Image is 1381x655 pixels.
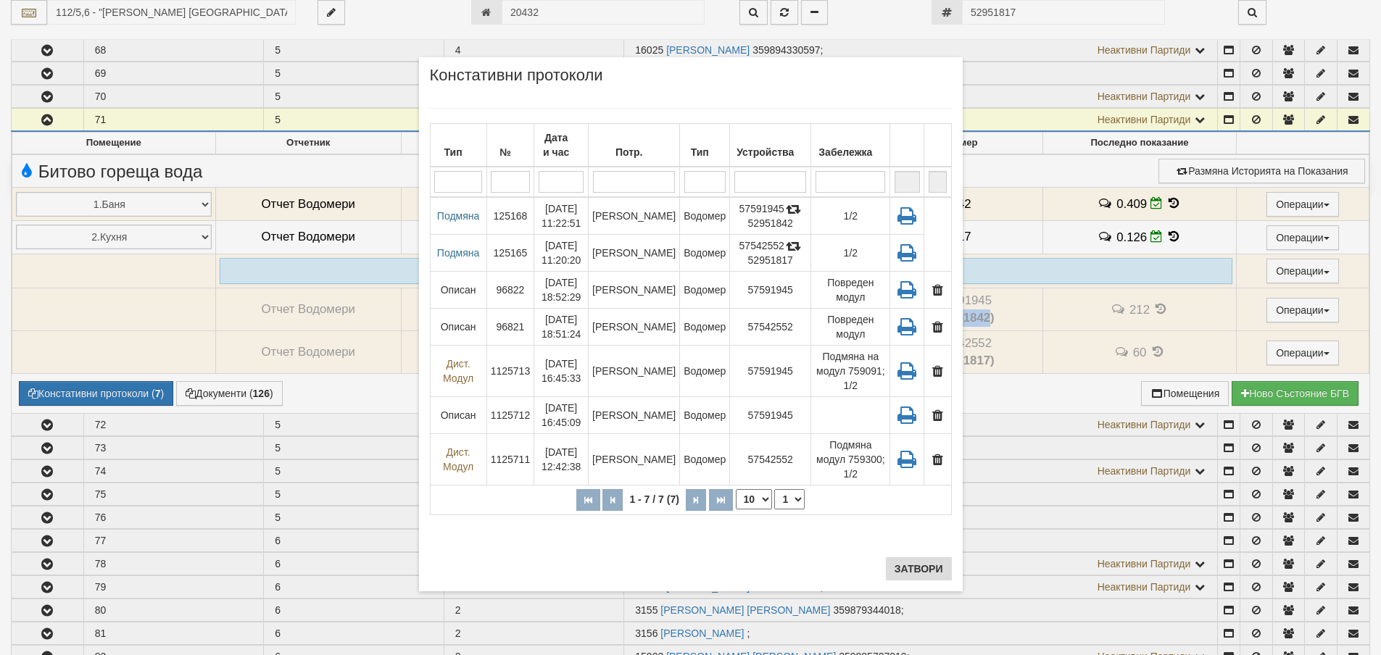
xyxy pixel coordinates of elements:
td: [DATE] 16:45:09 [534,397,589,434]
td: Водомер [680,197,730,235]
th: №: No sort applied, activate to apply an ascending sort [486,124,534,167]
td: 1/2 [811,235,890,272]
th: Потр.: No sort applied, activate to apply an ascending sort [589,124,680,167]
td: Повреден модул [811,309,890,346]
button: Предишна страница [602,489,623,511]
td: Подмяна [430,197,486,235]
td: [DATE] 12:42:38 [534,434,589,485]
td: 57591945 [730,272,811,309]
th: : No sort applied, activate to apply an ascending sort [924,124,951,167]
td: Подмяна [430,235,486,272]
td: [PERSON_NAME] [589,397,680,434]
div: Потр. [592,142,676,162]
th: : No sort applied, sorting is disabled [890,124,924,167]
button: Първа страница [576,489,600,511]
td: 57591945 52951842 [730,197,811,235]
td: [PERSON_NAME] [589,346,680,397]
td: Описан [430,309,486,346]
td: 125168 [486,197,534,235]
td: 1125712 [486,397,534,434]
span: 1 - 7 / 7 (7) [626,493,682,505]
th: Дата и час: Descending sort applied, activate to apply an ascending sort [534,124,589,167]
td: 125165 [486,235,534,272]
td: [PERSON_NAME] [589,197,680,235]
td: Подмяна модул 759300; 1/2 [811,434,890,485]
td: 57591945 [730,346,811,397]
td: 57542552 [730,434,811,485]
th: Тип: No sort applied, activate to apply an ascending sort [680,124,730,167]
td: Водомер [680,397,730,434]
td: [PERSON_NAME] [589,309,680,346]
td: 1125713 [486,346,534,397]
td: [DATE] 11:20:20 [534,235,589,272]
td: Водомер [680,235,730,272]
td: 57542552 52951817 [730,235,811,272]
td: [PERSON_NAME] [589,434,680,485]
td: Повреден модул [811,272,890,309]
td: Подмяна на модул 759091; 1/2 [811,346,890,397]
th: Забележка: No sort applied, activate to apply an ascending sort [811,124,890,167]
td: 1125711 [486,434,534,485]
td: 1/2 [811,197,890,235]
button: Затвори [886,557,952,580]
td: Водомер [680,272,730,309]
th: Устройства: No sort applied, activate to apply an ascending sort [730,124,811,167]
div: Устройства [734,142,807,162]
div: Тип [434,142,483,162]
td: 57591945 [730,397,811,434]
th: Тип: No sort applied, activate to apply an ascending sort [430,124,486,167]
td: Описан [430,272,486,309]
td: Водомер [680,346,730,397]
td: [PERSON_NAME] [589,272,680,309]
div: № [491,142,531,162]
span: Констативни протоколи [430,68,603,93]
td: [DATE] 11:22:51 [534,197,589,235]
div: Дата и час [538,128,584,162]
td: Водомер [680,434,730,485]
td: Дист. Модул [430,434,486,485]
button: Последна страница [709,489,733,511]
td: [DATE] 18:52:29 [534,272,589,309]
td: [PERSON_NAME] [589,235,680,272]
td: Описан [430,397,486,434]
button: Следваща страница [686,489,706,511]
div: Забележка [815,142,886,162]
select: Страница номер [774,489,805,509]
td: Дист. Модул [430,346,486,397]
td: 96821 [486,309,534,346]
td: Водомер [680,309,730,346]
td: 96822 [486,272,534,309]
td: [DATE] 18:51:24 [534,309,589,346]
select: Брой редове на страница [736,489,772,509]
td: 57542552 [730,309,811,346]
div: Тип [684,142,726,162]
td: [DATE] 16:45:33 [534,346,589,397]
